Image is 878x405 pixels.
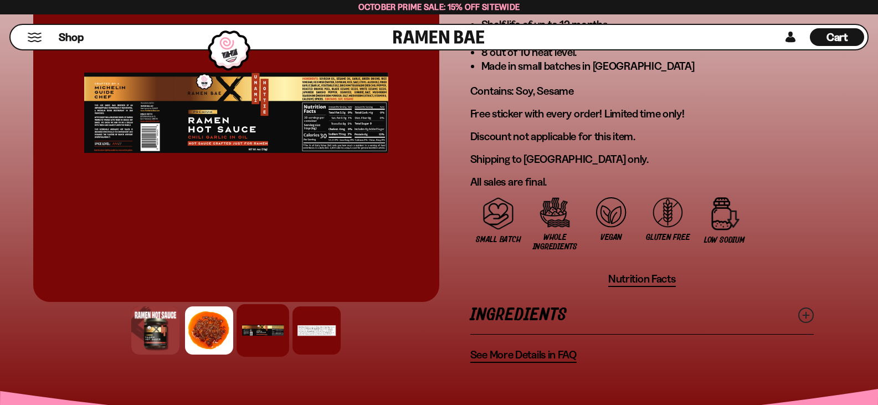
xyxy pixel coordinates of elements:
span: Discount not applicable for this item. [470,130,635,143]
li: Made in small batches in [GEOGRAPHIC_DATA] [481,59,814,73]
p: All sales are final. [470,175,814,189]
span: Cart [826,30,848,44]
span: Nutrition Facts [608,272,676,286]
span: Contains: Soy, Sesame [470,84,574,98]
span: Low Sodium [704,235,745,245]
span: Whole Ingredients [532,233,578,252]
span: See More Details in FAQ [470,348,577,362]
span: Gluten Free [646,233,690,242]
span: Vegan [600,233,622,242]
button: Mobile Menu Trigger [27,33,42,42]
a: Ingredients [470,296,814,334]
span: Small Batch [476,235,521,244]
span: Shop [59,30,84,45]
span: Shipping to [GEOGRAPHIC_DATA] only. [470,152,649,166]
div: Cart [810,25,864,49]
span: Free sticker with every order! Limited time only! [470,107,685,120]
a: Shop [59,28,84,46]
a: See More Details in FAQ [470,348,577,363]
span: October Prime Sale: 15% off Sitewide [358,2,520,12]
button: Nutrition Facts [608,272,676,287]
